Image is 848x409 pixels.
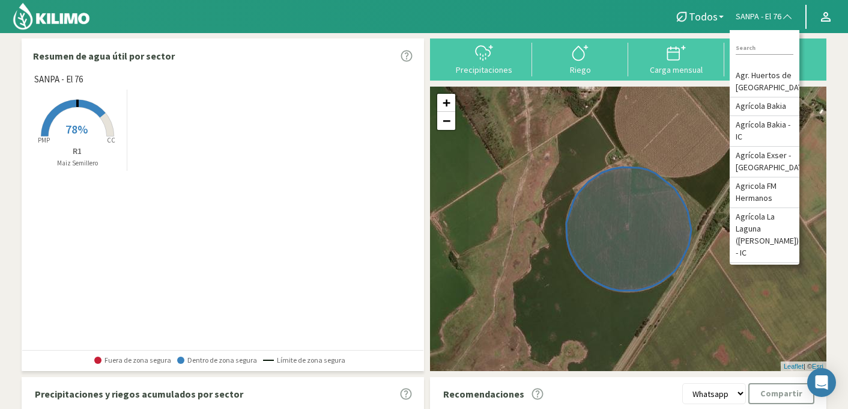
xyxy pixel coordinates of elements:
[34,73,83,87] span: SANPA - El 76
[724,43,820,75] button: Reportes
[632,66,721,74] div: Carga mensual
[436,43,532,75] button: Precipitaciones
[807,368,836,397] div: Open Intercom Messenger
[730,177,799,208] li: Agricola FM Hermanos
[440,66,528,74] div: Precipitaciones
[532,43,628,75] button: Riego
[784,363,804,370] a: Leaflet
[437,112,455,130] a: Zoom out
[28,158,127,168] p: Maiz Semillero
[33,49,175,63] p: Resumen de agua útil por sector
[730,4,799,30] button: SANPA - El 76
[437,94,455,112] a: Zoom in
[730,97,799,116] li: Agrícola Bakia
[728,66,817,74] div: Reportes
[65,121,88,137] span: 78%
[730,208,799,263] li: Agrícola La Laguna ([PERSON_NAME]) - IC
[94,356,171,364] span: Fuera de zona segura
[730,147,799,177] li: Agrícola Exser - [GEOGRAPHIC_DATA]
[107,136,115,144] tspan: CC
[730,67,799,97] li: Agr. Huertos de [GEOGRAPHIC_DATA]
[536,66,625,74] div: Riego
[628,43,724,75] button: Carga mensual
[689,10,718,23] span: Todos
[443,387,524,401] p: Recomendaciones
[736,11,781,23] span: SANPA - El 76
[263,356,345,364] span: Límite de zona segura
[730,263,799,306] li: Agrícola Santa Magdalena (E. Ovalle) - IC
[35,387,243,401] p: Precipitaciones y riegos acumulados por sector
[28,145,127,158] p: R1
[12,2,91,31] img: Kilimo
[781,361,826,372] div: | ©
[177,356,257,364] span: Dentro de zona segura
[38,136,50,144] tspan: PMP
[812,363,823,370] a: Esri
[730,116,799,147] li: Agrícola Bakia - IC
